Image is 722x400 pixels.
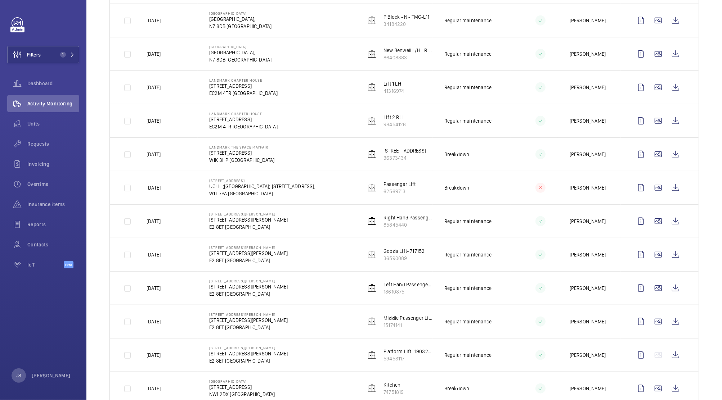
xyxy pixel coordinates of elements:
p: NW1 2DX [GEOGRAPHIC_DATA] [209,391,275,398]
p: E2 8ET [GEOGRAPHIC_DATA] [209,290,288,297]
p: [GEOGRAPHIC_DATA], [209,15,272,23]
p: [STREET_ADDRESS][PERSON_NAME] [209,350,288,357]
p: [PERSON_NAME] [570,117,606,124]
p: [DATE] [147,218,161,225]
p: Landmark Chapter House [209,112,278,116]
p: [STREET_ADDRESS] [209,116,278,123]
p: Regular maintenance [444,17,492,24]
p: Breakdown [444,184,470,191]
p: Breakdown [444,151,470,158]
img: elevator.svg [368,217,376,226]
p: [DATE] [147,351,161,359]
img: elevator.svg [368,384,376,393]
p: Regular maintenance [444,285,492,292]
p: Regular maintenance [444,117,492,124]
p: [DATE] [147,50,161,58]
span: Beta [64,261,73,268]
p: [STREET_ADDRESS] [209,383,275,391]
p: [STREET_ADDRESS] [209,149,275,156]
p: [PERSON_NAME] [570,184,606,191]
p: [STREET_ADDRESS][PERSON_NAME] [209,346,288,350]
p: [STREET_ADDRESS] [209,178,315,183]
p: [STREET_ADDRESS] [384,147,426,154]
p: [GEOGRAPHIC_DATA] [209,45,272,49]
p: [PERSON_NAME] [570,218,606,225]
p: [PERSON_NAME] [570,251,606,258]
p: Regular maintenance [444,318,492,325]
img: elevator.svg [368,317,376,326]
span: Units [27,120,79,127]
p: 18610875 [384,288,433,295]
p: Regular maintenance [444,218,492,225]
p: JS [16,372,21,379]
p: N7 8DB [GEOGRAPHIC_DATA] [209,56,272,63]
p: [STREET_ADDRESS][PERSON_NAME] [209,216,288,223]
p: [DATE] [147,151,161,158]
p: Landmark The Space Mayfair [209,145,275,149]
p: Platform Lift- 1903214 [384,348,433,355]
span: Reports [27,221,79,228]
p: 41316974 [384,87,404,95]
p: W1K 3HP [GEOGRAPHIC_DATA] [209,156,275,164]
p: Passenger Lift [384,181,416,188]
p: [GEOGRAPHIC_DATA], [209,49,272,56]
p: [PERSON_NAME] [570,17,606,24]
p: [PERSON_NAME] [570,84,606,91]
p: Regular maintenance [444,351,492,359]
p: E2 8ET [GEOGRAPHIC_DATA] [209,324,288,331]
p: E2 8ET [GEOGRAPHIC_DATA] [209,257,288,264]
img: elevator.svg [368,50,376,58]
img: elevator.svg [368,351,376,359]
p: Regular maintenance [444,84,492,91]
p: P Block - N - TMG-L11 [384,13,429,21]
p: 86408383 [384,54,433,61]
p: [DATE] [147,117,161,124]
img: elevator.svg [368,83,376,92]
span: 1 [60,52,66,58]
p: [PERSON_NAME] [570,50,606,58]
p: [STREET_ADDRESS][PERSON_NAME] [209,212,288,216]
img: elevator.svg [368,16,376,25]
p: 59453117 [384,355,433,362]
p: E2 8ET [GEOGRAPHIC_DATA] [209,223,288,231]
p: [PERSON_NAME] [32,372,71,379]
p: [DATE] [147,285,161,292]
p: [STREET_ADDRESS] [209,82,278,90]
p: 74751819 [384,388,404,396]
img: elevator.svg [368,150,376,159]
p: [STREET_ADDRESS][PERSON_NAME] [209,283,288,290]
img: elevator.svg [368,250,376,259]
span: Overtime [27,181,79,188]
img: elevator.svg [368,284,376,292]
p: New Benwell L/H - R - TMG-L14 [384,47,433,54]
span: Requests [27,140,79,147]
p: N7 8DB [GEOGRAPHIC_DATA] [209,23,272,30]
p: Kitchen [384,381,404,388]
p: EC2M 4TR [GEOGRAPHIC_DATA] [209,123,278,130]
p: [GEOGRAPHIC_DATA] [209,379,275,383]
p: Goods Lift- 717152 [384,247,425,255]
p: [PERSON_NAME] [570,385,606,392]
span: Activity Monitoring [27,100,79,107]
p: Right Hand Passenger Lift- 717153 [384,214,433,221]
span: IoT [27,261,64,268]
p: Landmark Chapter House [209,78,278,82]
p: [PERSON_NAME] [570,285,606,292]
img: elevator.svg [368,117,376,125]
img: elevator.svg [368,183,376,192]
p: 34184220 [384,21,429,28]
p: W1T 7PA [GEOGRAPHIC_DATA] [209,190,315,197]
p: [STREET_ADDRESS][PERSON_NAME] [209,279,288,283]
span: Contacts [27,241,79,248]
span: Filters [27,51,41,58]
p: [PERSON_NAME] [570,318,606,325]
p: [PERSON_NAME] [570,151,606,158]
p: 36590089 [384,255,425,262]
p: UCLH ([GEOGRAPHIC_DATA]) [STREET_ADDRESS], [209,183,315,190]
p: 15174141 [384,322,433,329]
p: [DATE] [147,318,161,325]
p: [PERSON_NAME] [570,351,606,359]
p: 36373434 [384,154,426,162]
p: [STREET_ADDRESS][PERSON_NAME] [209,317,288,324]
p: Lift 1 LH [384,80,404,87]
